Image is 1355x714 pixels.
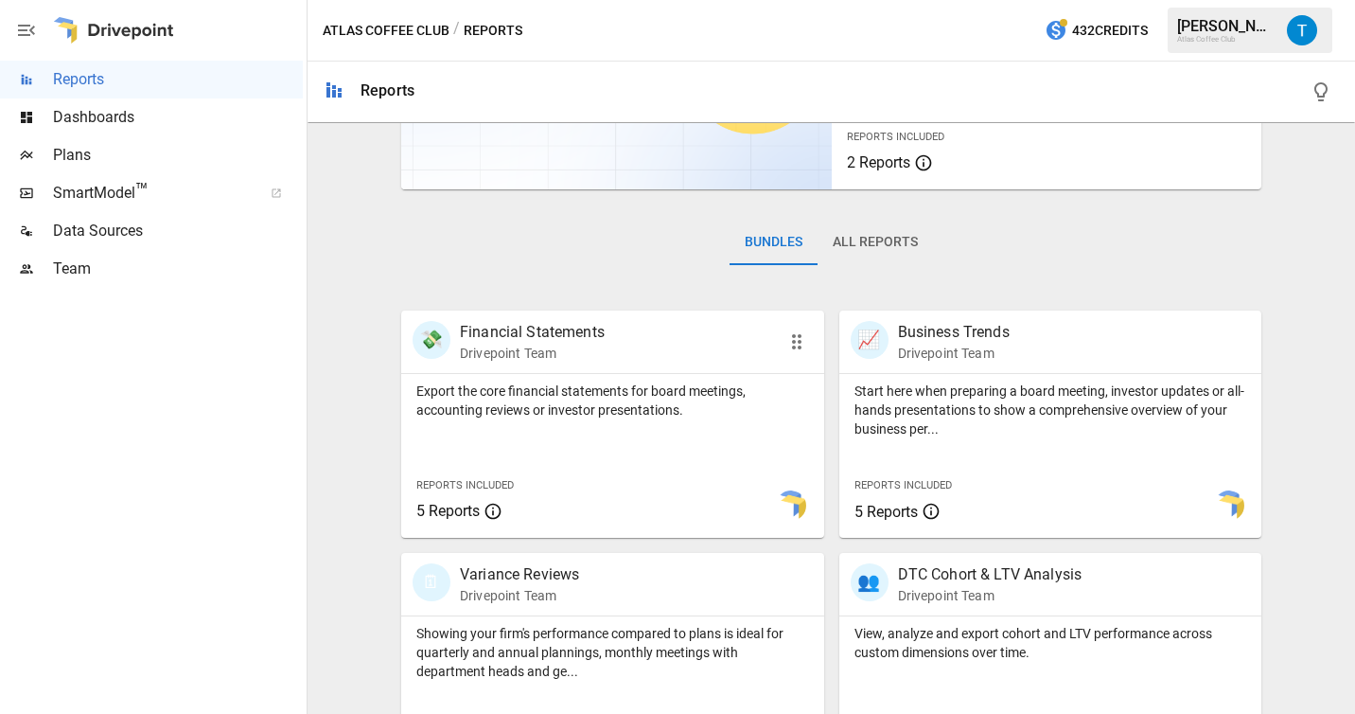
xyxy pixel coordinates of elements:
[898,563,1082,586] p: DTC Cohort & LTV Analysis
[898,344,1010,363] p: Drivepoint Team
[361,81,414,99] div: Reports
[416,502,480,520] span: 5 Reports
[898,586,1082,605] p: Drivepoint Team
[460,586,579,605] p: Drivepoint Team
[413,321,450,359] div: 💸
[1037,13,1155,48] button: 432Credits
[898,321,1010,344] p: Business Trends
[53,68,303,91] span: Reports
[854,503,918,521] span: 5 Reports
[53,144,303,167] span: Plans
[1072,19,1148,43] span: 432 Credits
[460,344,605,363] p: Drivepoint Team
[53,220,303,242] span: Data Sources
[135,179,149,203] span: ™
[53,106,303,129] span: Dashboards
[1287,15,1317,45] img: Tyler Hines
[53,258,303,280] span: Team
[1177,17,1276,35] div: [PERSON_NAME]
[851,321,889,359] div: 📈
[453,19,460,43] div: /
[847,153,910,171] span: 2 Reports
[1276,4,1329,57] button: Tyler Hines
[416,479,514,491] span: Reports Included
[323,19,449,43] button: Atlas Coffee Club
[413,563,450,601] div: 🗓
[851,563,889,601] div: 👥
[416,624,809,681] p: Showing your firm's performance compared to plans is ideal for quarterly and annual plannings, mo...
[1214,491,1244,521] img: smart model
[818,220,933,265] button: All Reports
[460,563,579,586] p: Variance Reviews
[730,220,818,265] button: Bundles
[1177,35,1276,44] div: Atlas Coffee Club
[416,382,809,419] p: Export the core financial statements for board meetings, accounting reviews or investor presentat...
[854,479,952,491] span: Reports Included
[776,491,806,521] img: smart model
[854,624,1247,662] p: View, analyze and export cohort and LTV performance across custom dimensions over time.
[460,321,605,344] p: Financial Statements
[53,182,250,205] span: SmartModel
[847,131,944,143] span: Reports Included
[854,382,1247,438] p: Start here when preparing a board meeting, investor updates or all-hands presentations to show a ...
